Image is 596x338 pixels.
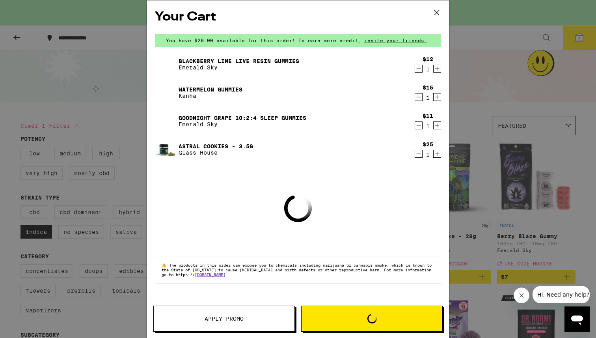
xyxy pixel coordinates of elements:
[423,84,433,91] div: $15
[433,93,441,101] button: Increment
[155,82,177,104] img: Watermelon Gummies
[433,121,441,129] button: Increment
[179,86,242,93] a: Watermelon Gummies
[415,121,423,129] button: Decrement
[155,8,441,26] h2: Your Cart
[415,93,423,101] button: Decrement
[195,272,225,277] a: [DOMAIN_NAME]
[179,115,306,121] a: Goodnight Grape 10:2:4 Sleep Gummies
[423,113,433,119] div: $11
[162,263,169,267] span: ⚠️
[415,65,423,73] button: Decrement
[155,138,177,161] img: Astral Cookies - 3.5g
[166,38,361,43] span: You have $20.00 available for this order! To earn more credit,
[205,316,244,321] span: Apply Promo
[361,38,430,43] span: invite your friends.
[179,143,253,149] a: Astral Cookies - 3.5g
[433,65,441,73] button: Increment
[179,93,242,99] p: Kanha
[162,263,432,277] span: The products in this order can expose you to chemicals including marijuana or cannabis smoke, whi...
[179,64,299,71] p: Emerald Sky
[153,306,295,332] button: Apply Promo
[423,56,433,62] div: $12
[179,149,253,156] p: Glass House
[564,306,590,332] iframe: Button to launch messaging window
[533,286,590,303] iframe: Message from company
[514,288,529,303] iframe: Close message
[423,141,433,148] div: $25
[155,53,177,75] img: Blackberry Lime Live Resin Gummies
[155,110,177,132] img: Goodnight Grape 10:2:4 Sleep Gummies
[155,34,441,47] div: You have $20.00 available for this order! To earn more credit,invite your friends.
[423,151,433,158] div: 1
[179,121,306,127] p: Emerald Sky
[433,150,441,158] button: Increment
[423,95,433,101] div: 1
[423,66,433,73] div: 1
[423,123,433,129] div: 1
[179,58,299,64] a: Blackberry Lime Live Resin Gummies
[415,150,423,158] button: Decrement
